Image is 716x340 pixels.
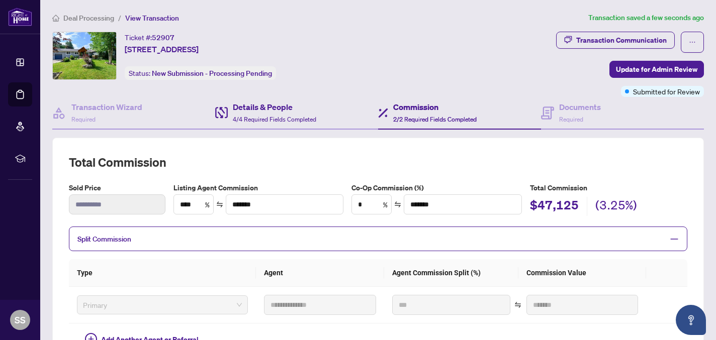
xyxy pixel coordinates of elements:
[384,259,518,287] th: Agent Commission Split (%)
[69,154,687,170] h2: Total Commission
[633,86,700,97] span: Submitted for Review
[125,14,179,23] span: View Transaction
[63,14,114,23] span: Deal Processing
[69,226,687,251] div: Split Commission
[576,32,667,48] div: Transaction Communication
[616,61,697,77] span: Update for Admin Review
[514,301,521,308] span: swap
[394,201,401,208] span: swap
[69,259,256,287] th: Type
[351,182,522,193] label: Co-Op Commission (%)
[125,43,199,55] span: [STREET_ADDRESS]
[670,235,679,244] span: minus
[15,313,26,327] span: SS
[125,32,174,43] div: Ticket #:
[256,259,384,287] th: Agent
[530,182,687,193] h5: Total Commission
[125,66,276,80] div: Status:
[77,235,131,244] span: Split Commission
[173,182,344,193] label: Listing Agent Commission
[118,12,121,24] li: /
[595,197,637,216] h2: (3.25%)
[71,101,142,113] h4: Transaction Wizard
[676,305,706,335] button: Open asap
[83,297,242,312] span: Primary
[69,182,165,193] label: Sold Price
[559,101,601,113] h4: Documents
[233,101,316,113] h4: Details & People
[233,116,316,123] span: 4/4 Required Fields Completed
[609,61,704,78] button: Update for Admin Review
[8,8,32,26] img: logo
[556,32,675,49] button: Transaction Communication
[393,101,477,113] h4: Commission
[52,15,59,22] span: home
[530,197,579,216] h2: $47,125
[71,116,96,123] span: Required
[588,12,704,24] article: Transaction saved a few seconds ago
[393,116,477,123] span: 2/2 Required Fields Completed
[559,116,583,123] span: Required
[53,32,116,79] img: IMG-40749602_1.jpg
[152,33,174,42] span: 52907
[152,69,272,78] span: New Submission - Processing Pending
[518,259,646,287] th: Commission Value
[216,201,223,208] span: swap
[689,39,696,46] span: ellipsis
